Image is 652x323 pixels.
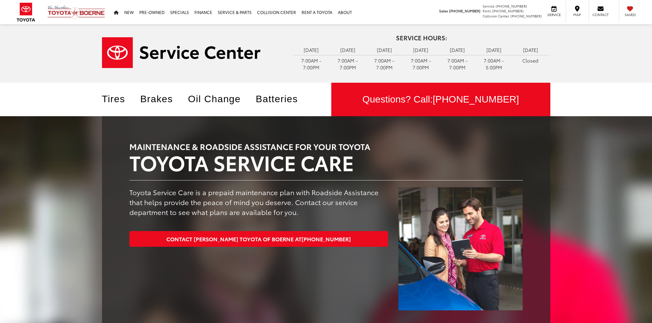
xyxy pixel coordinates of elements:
td: Closed [512,55,549,66]
span: Map [570,12,585,17]
td: [DATE] [402,45,439,55]
span: Sales [439,8,448,13]
span: Saved [623,12,638,17]
span: Service [546,12,562,17]
a: Batteries [256,94,308,104]
span: [PHONE_NUMBER] [449,8,481,13]
span: Collision Center [483,13,509,18]
p: Toyota Service Care is a prepaid maintenance plan with Roadside Assistance that helps provide the... [129,187,388,217]
a: Questions? Call:[PHONE_NUMBER] [331,83,550,116]
h2: TOYOTA SERVICE CARE [129,151,523,173]
span: [PHONE_NUMBER] [492,8,524,13]
span: Parts [483,8,491,13]
a: Service Center | Vic Vaughan Toyota of Boerne in Boerne TX [102,37,283,68]
td: 7:00AM - 7:00PM [366,55,402,72]
td: 7:00AM - 7:00PM [330,55,366,72]
h4: Service Hours: [293,35,550,41]
div: Questions? Call: [331,83,550,116]
h3: MAINTENANCE & ROADSIDE ASSISTANCE FOR YOUR TOYOTA [129,142,523,151]
span: Service [483,3,495,9]
td: [DATE] [512,45,549,55]
span: [PHONE_NUMBER] [496,3,527,9]
td: 7:00AM - 7:00PM [402,55,439,72]
span: [PHONE_NUMBER] [433,94,519,105]
td: 7:00AM - 5:00PM [476,55,512,72]
a: Brakes [140,94,183,104]
td: [DATE] [293,45,330,55]
td: [DATE] [476,45,512,55]
span: [PHONE_NUMBER] [302,235,351,243]
span: Contact [592,12,609,17]
img: Service Center | Vic Vaughan Toyota of Boerne in Boerne TX [102,37,260,68]
a: Contact [PERSON_NAME] Toyota of Boerne at[PHONE_NUMBER] [129,231,388,246]
span: [PHONE_NUMBER] [510,13,542,18]
td: [DATE] [366,45,402,55]
a: Tires [102,94,136,104]
td: [DATE] [439,45,476,55]
img: Vic Vaughan Toyota of Boerne [47,5,105,19]
img: TOYOTA SERVICE CARE | Vic Vaughan Toyota of Boerne in Boerne TX [398,187,523,310]
a: Oil Change [188,94,251,104]
td: 7:00AM - 7:00PM [439,55,476,72]
td: 7:00AM - 7:00PM [293,55,330,72]
td: [DATE] [330,45,366,55]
